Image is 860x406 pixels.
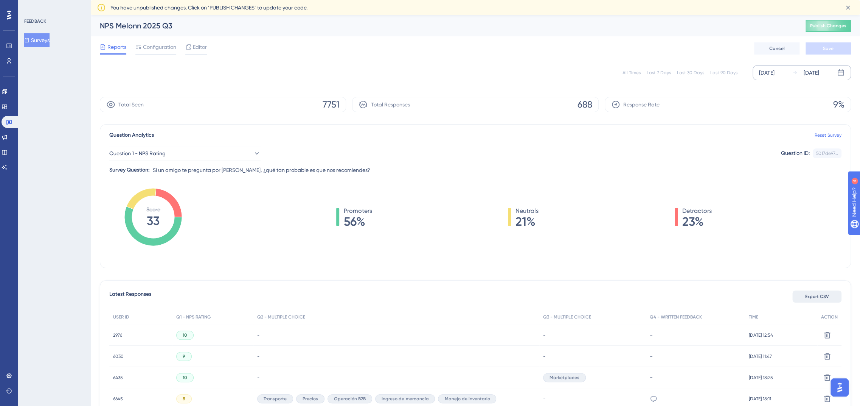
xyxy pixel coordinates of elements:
[257,375,259,381] span: -
[53,4,55,10] div: 4
[650,331,741,339] div: -
[810,23,846,29] span: Publish Changes
[146,206,160,212] tspan: Score
[543,332,545,338] span: -
[193,42,207,52] span: Editor
[257,353,259,359] span: -
[623,100,660,109] span: Response Rate
[183,332,187,338] span: 10
[110,3,307,12] span: You have unpublished changes. Click on ‘PUBLISH CHANGES’ to update your code.
[382,396,428,402] span: Ingreso de mercancía
[833,98,844,111] span: 9%
[18,2,47,11] span: Need Help?
[622,70,641,76] div: All Times
[24,18,46,24] div: FEEDBACK
[113,314,129,320] span: USER ID
[344,215,372,228] span: 56%
[543,314,591,320] span: Q3 - MULTIPLE CHOICE
[828,376,851,399] iframe: UserGuiding AI Assistant Launcher
[682,206,712,215] span: Detractors
[107,42,126,52] span: Reports
[550,375,579,381] span: Marketplaces
[543,396,545,402] span: -
[109,146,261,161] button: Question 1 - NPS Rating
[100,20,787,31] div: NPS Melonn 2025 Q3
[303,396,318,402] span: Precios
[113,375,123,381] span: 6435
[109,290,151,303] span: Latest Responses
[257,332,259,338] span: -
[781,148,810,158] div: Question ID:
[113,396,123,402] span: 6645
[748,375,773,381] span: [DATE] 18:25
[109,149,166,158] span: Question 1 - NPS Rating
[806,42,851,55] button: Save
[153,166,370,175] span: Si un amigo te pregunta por [PERSON_NAME], ¿qué tan probable es que nos recomiendes?
[805,294,829,300] span: Export CSV
[371,100,410,109] span: Total Responses
[769,45,785,52] span: Cancel
[748,353,772,359] span: [DATE] 11:47
[113,332,122,338] span: 2976
[754,42,799,55] button: Cancel
[816,150,838,156] div: 5017de97...
[183,396,185,402] span: 8
[577,98,592,111] span: 688
[515,215,539,228] span: 21%
[650,374,741,381] div: -
[748,314,758,320] span: TIME
[334,396,366,402] span: Operación B2B
[650,353,741,360] div: -
[806,20,851,32] button: Publish Changes
[113,353,124,359] span: 6030
[444,396,490,402] span: Manejo de inventario
[710,70,737,76] div: Last 90 Days
[323,98,340,111] span: 7751
[183,353,185,359] span: 9
[118,100,144,109] span: Total Seen
[147,214,160,228] tspan: 33
[176,314,211,320] span: Q1 - NPS RATING
[24,33,50,47] button: Surveys
[682,215,712,228] span: 23%
[748,332,773,338] span: [DATE] 12:54
[109,166,150,175] div: Survey Question:
[650,314,702,320] span: Q4 - WRITTEN FEEDBACK
[183,375,187,381] span: 10
[257,314,305,320] span: Q2 - MULTIPLE CHOICE
[823,45,834,52] span: Save
[647,70,671,76] div: Last 7 Days
[759,68,775,77] div: [DATE]
[792,290,841,303] button: Export CSV
[143,42,176,52] span: Configuration
[109,131,154,140] span: Question Analytics
[821,314,838,320] span: ACTION
[804,68,819,77] div: [DATE]
[815,132,841,138] a: Reset Survey
[515,206,539,215] span: Neutrals
[543,353,545,359] span: -
[264,396,287,402] span: Transporte
[677,70,704,76] div: Last 30 Days
[344,206,372,215] span: Promoters
[748,396,771,402] span: [DATE] 18:11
